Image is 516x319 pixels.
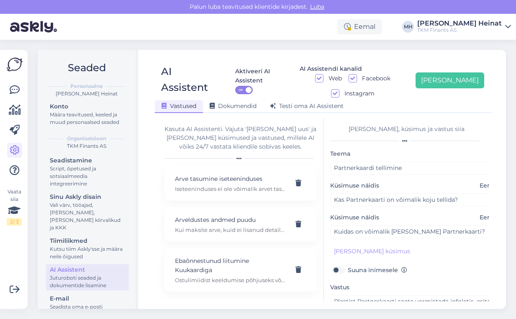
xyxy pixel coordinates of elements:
div: Määra teavitused, keeled ja muud personaalsed seaded [50,111,125,126]
label: Instagram [339,89,375,98]
div: [PERSON_NAME] Heinat [417,20,502,27]
div: Konto [50,102,125,111]
div: Vaata siia [7,188,22,226]
input: Lisa teema [330,162,506,175]
span: ON [236,86,246,94]
button: [PERSON_NAME] [416,72,484,88]
div: Arveldustes andmed puuduKui maksite arve, kuid ei lisanud detaile, saame aidata [PERSON_NAME] lah... [164,207,317,242]
a: [PERSON_NAME] HeinatTKM Finants AS [417,20,511,33]
input: Näide kliendi küsimusest [330,225,506,238]
div: E-mail [50,294,125,303]
a: AI AssistentJuturoboti seaded ja dokumentide lisamine [46,264,129,291]
p: Iseteeninduses ei ole võimalik arvet tasuda. Selgitame, et otselinki iseteeninduskeskonnas ei ole... [175,185,286,193]
label: Facebook [357,74,390,82]
b: Organisatsioon [67,135,106,142]
div: [PERSON_NAME] Heinat [44,90,129,98]
div: Kasuta AI Assistenti. Vajuta '[PERSON_NAME] uus' ja [PERSON_NAME] küsimused ja vastused, millele ... [164,125,317,151]
b: Personaalne [70,82,103,90]
a: SeadistamineScript, õpetused ja sotsiaalmeedia integreerimine [46,155,129,189]
div: Juturoboti seaded ja dokumentide lisamine [50,274,125,289]
div: Eemal [337,19,382,34]
button: [PERSON_NAME] küsimus [330,245,414,258]
span: Luba [308,3,327,10]
p: Arve tasumine iseteeninduses [175,174,286,183]
div: Seadistamine [50,156,125,165]
span: Eemalda [480,181,506,190]
img: Askly Logo [7,57,23,72]
div: MH [402,21,414,33]
label: Küsimuse näidis [330,213,506,222]
span: Dokumendid [210,102,257,110]
div: Ebaõnnestunud liitumine KuukaardigaOstulimiidist keeldumise põhjuseks võib olla, et Teie krediidi... [164,248,317,292]
a: Sinu Askly disainVali värv, tööajad, [PERSON_NAME], [PERSON_NAME] kiirvalikud ja KKK [46,191,129,233]
div: Tiimiliikmed [50,237,125,245]
h2: Seaded [44,60,129,76]
div: Sinu Askly disain [50,193,125,201]
label: Suuna inimesele [348,265,407,275]
div: 2 / 3 [7,218,22,226]
div: Script, õpetused ja sotsiaalmeedia integreerimine [50,165,125,188]
div: Aktiveeri AI Assistent [235,67,289,85]
p: Kui maksite arve, kuid ei lisanud detaile, saame aidata [PERSON_NAME] lahendada. Saatke meile pal... [175,226,286,234]
p: Arveldustes andmed puudu [175,215,286,224]
span: Vastused [162,102,196,110]
div: AI Assistent [161,64,215,98]
div: TKM Finants AS [417,27,502,33]
label: Web [323,74,342,82]
input: Näide kliendi küsimusest [330,193,506,206]
label: Teema [330,149,354,158]
div: AI Assistendi kanalid [300,64,362,74]
div: Arve tasumine iseteenindusesIseteeninduses ei ole võimalik arvet tasuda. Selgitame, et otselinki ... [164,166,317,201]
label: Vastus [330,283,353,292]
a: KontoMäära teavitused, keeled ja muud personaalsed seaded [46,101,129,127]
label: Küsimuse näidis [330,181,506,190]
div: [PERSON_NAME], küsimus ja vastus siia [330,125,483,134]
span: Eemalda [480,213,506,222]
div: Vali värv, tööajad, [PERSON_NAME], [PERSON_NAME] kiirvalikud ja KKK [50,201,125,232]
span: Testi oma AI Assistent [270,102,344,110]
a: TiimiliikmedKutsu tiim Askly'sse ja määra neile õigused [46,235,129,262]
p: Ebaõnnestunud liitumine Kuukaardiga [175,256,286,275]
p: Ostulimiidist keeldumise põhjuseks võib olla, et Teie krediidihinnang ostulimiidi taotlemisel ei ... [175,276,286,284]
div: AI Assistent [50,265,125,274]
div: Kutsu tiim Askly'sse ja määra neile õigused [50,245,125,260]
div: TKM Finants AS [44,142,129,150]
